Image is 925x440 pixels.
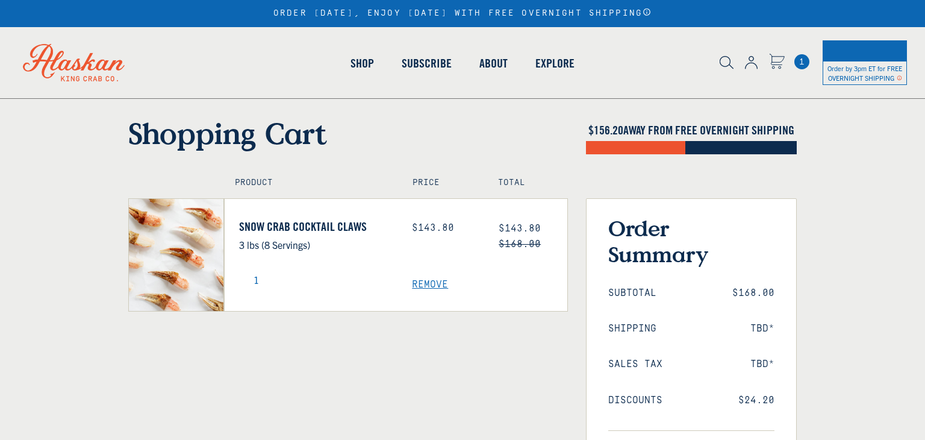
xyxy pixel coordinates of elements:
a: Cart [769,54,785,71]
a: Explore [522,29,588,98]
h4: Price [413,178,472,188]
img: Snow Crab Cocktail Claws - 3 lbs (8 Servings) [129,199,223,311]
span: Shipping [608,323,656,335]
h4: Total [498,178,557,188]
h3: Order Summary [608,215,774,267]
span: Discounts [608,395,662,406]
div: ORDER [DATE], ENJOY [DATE] WITH FREE OVERNIGHT SHIPPING [273,8,652,19]
span: Order by 3pm ET for FREE OVERNIGHT SHIPPING [827,64,902,82]
p: 3 lbs (8 Servings) [239,237,394,253]
a: Cart [794,54,809,69]
span: 1 [794,54,809,69]
h4: $ AWAY FROM FREE OVERNIGHT SHIPPING [586,123,797,137]
a: Announcement Bar Modal [643,8,652,19]
h1: Shopping Cart [128,116,568,151]
div: $143.80 [412,222,481,234]
a: Remove [412,279,567,291]
a: Shop [337,29,388,98]
span: 156.20 [594,122,623,137]
span: $168.00 [732,288,774,299]
span: Subtotal [608,288,656,299]
a: Snow Crab Cocktail Claws [239,219,394,234]
span: $143.80 [499,223,541,234]
span: Shipping Notice Icon [897,74,902,82]
img: search [720,56,733,69]
h4: Product [235,178,387,188]
a: About [466,29,522,98]
img: account [745,56,758,69]
a: Subscribe [388,29,466,98]
s: $168.00 [499,239,541,250]
span: Sales Tax [608,359,662,370]
img: Alaskan King Crab Co. logo [6,27,142,98]
span: $24.20 [738,395,774,406]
